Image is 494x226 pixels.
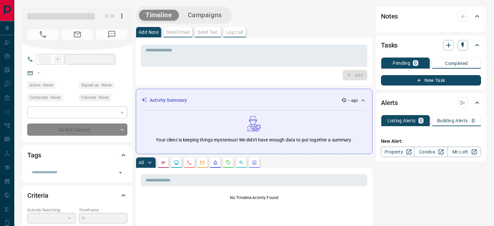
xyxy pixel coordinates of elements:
[472,118,475,123] p: 0
[139,30,158,34] p: Add Note
[156,137,352,143] p: Your client is keeping things mysterious! We didn't have enough data to put together a summary.
[27,188,127,203] div: Criteria
[448,147,481,157] a: Mr.Loft
[30,82,53,88] span: Active - Never
[27,190,48,201] h2: Criteria
[27,150,41,160] h2: Tags
[141,94,367,106] div: Activity Summary-- ago
[239,160,244,165] svg: Opportunities
[27,29,58,40] span: No Number
[348,98,358,103] p: -- ago
[381,138,481,145] p: New Alert:
[200,160,205,165] svg: Emails
[226,160,231,165] svg: Requests
[79,207,127,213] p: Timeframe:
[381,98,398,108] h2: Alerts
[387,118,416,123] p: Listing Alerts
[414,147,448,157] a: Condos
[381,11,398,21] h2: Notes
[161,160,166,165] svg: Notes
[96,29,127,40] span: No Number
[393,61,410,65] p: Pending
[213,160,218,165] svg: Listing Alerts
[81,94,109,101] span: Claimed - Never
[437,118,468,123] p: Building Alerts
[116,168,125,177] button: Open
[150,97,187,104] p: Activity Summary
[187,160,192,165] svg: Calls
[252,160,257,165] svg: Agent Actions
[38,70,40,75] a: --
[62,29,93,40] span: No Email
[420,118,422,123] p: 0
[381,8,481,24] div: Notes
[381,37,481,53] div: Tasks
[139,10,179,20] button: Timeline
[381,75,481,86] button: New Task
[141,195,367,201] p: No Timeline Activity Found
[81,82,112,88] span: Signed up - Never
[381,147,414,157] a: Property
[414,61,417,65] p: 0
[181,10,228,20] button: Campaigns
[381,95,481,111] div: Alerts
[381,40,398,50] h2: Tasks
[174,160,179,165] svg: Lead Browsing Activity
[27,207,76,213] p: Actively Searching:
[445,61,468,66] p: Completed
[27,124,127,136] div: Do Not Contact
[27,147,127,163] div: Tags
[30,94,61,101] span: Contacted - Never
[139,160,144,165] p: All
